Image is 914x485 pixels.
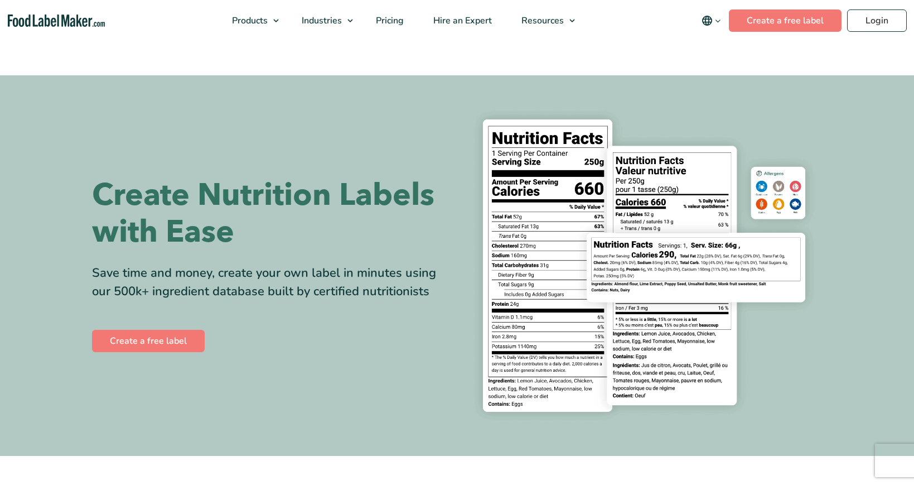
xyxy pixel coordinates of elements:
[729,9,842,32] a: Create a free label
[92,177,449,251] h1: Create Nutrition Labels with Ease
[92,264,449,301] div: Save time and money, create your own label in minutes using our 500k+ ingredient database built b...
[430,15,493,27] span: Hire an Expert
[373,15,405,27] span: Pricing
[298,15,343,27] span: Industries
[518,15,565,27] span: Resources
[847,9,907,32] a: Login
[229,15,269,27] span: Products
[92,330,205,352] a: Create a free label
